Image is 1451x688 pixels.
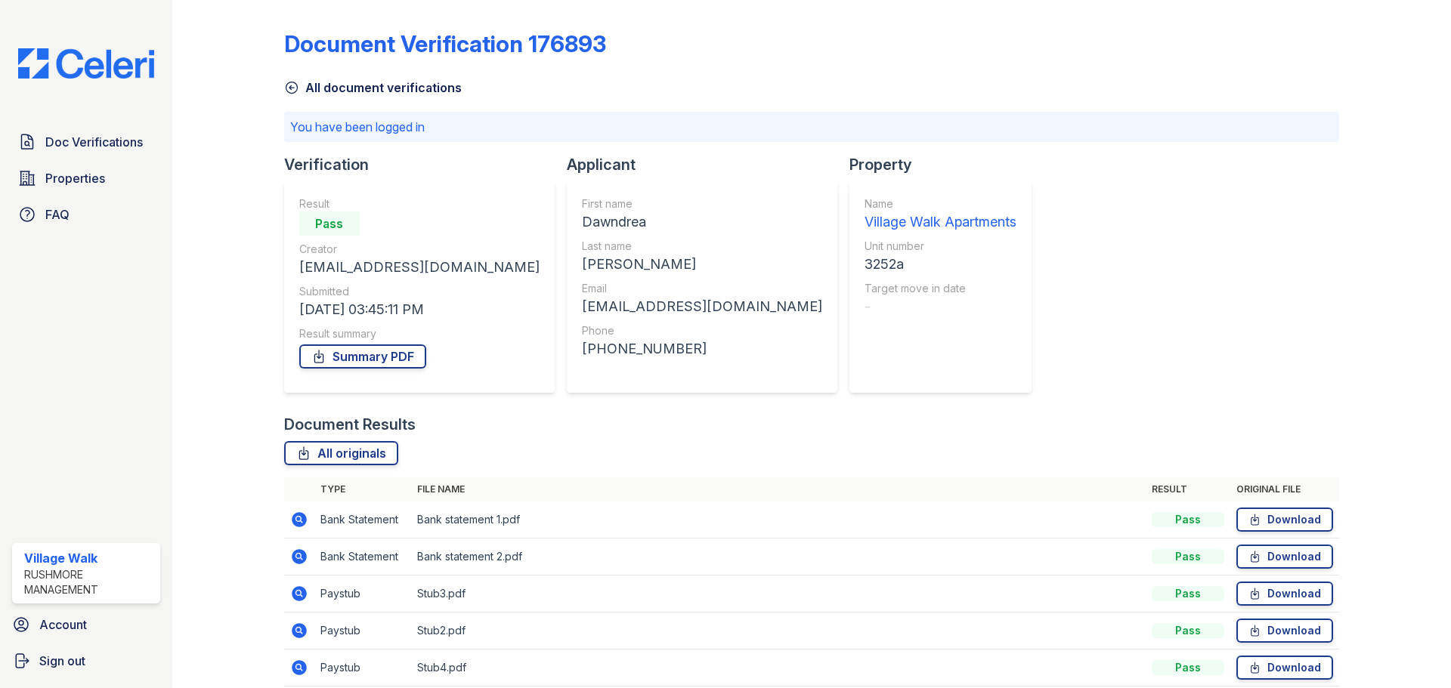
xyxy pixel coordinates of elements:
div: 3252a [865,254,1016,275]
div: [PERSON_NAME] [582,254,822,275]
div: Pass [1152,623,1224,638]
td: Bank statement 1.pdf [411,501,1146,538]
div: First name [582,196,822,211]
div: Verification [284,154,567,175]
div: Last name [582,239,822,254]
img: CE_Logo_Blue-a8612792a0a2168367f1c8372b55b34899dd931a85d93a1a3d3e32e68fde9ad4.png [6,48,166,79]
a: All originals [284,441,398,465]
div: Pass [1152,549,1224,564]
div: Pass [1152,586,1224,601]
div: Email [582,281,822,296]
div: Applicant [567,154,849,175]
a: Doc Verifications [12,127,160,157]
a: Download [1236,508,1333,532]
a: Download [1236,656,1333,680]
div: Village Walk Apartments [865,211,1016,233]
a: Summary PDF [299,344,426,369]
td: Bank Statement [314,501,411,538]
div: [EMAIL_ADDRESS][DOMAIN_NAME] [582,296,822,317]
div: Rushmore Management [24,567,154,597]
th: Result [1146,477,1230,501]
div: Pass [1152,660,1224,675]
div: [DATE] 03:45:11 PM [299,299,540,320]
a: All document verifications [284,79,462,97]
div: Creator [299,242,540,257]
div: [PHONE_NUMBER] [582,338,822,359]
div: [EMAIL_ADDRESS][DOMAIN_NAME] [299,257,540,278]
span: Properties [45,169,105,187]
div: Dawndrea [582,211,822,233]
div: Document Verification 176893 [284,30,606,57]
a: Properties [12,163,160,193]
div: Name [865,196,1016,211]
td: Stub2.pdf [411,612,1146,649]
span: Account [39,615,87,634]
td: Stub3.pdf [411,575,1146,612]
span: Sign out [39,652,85,670]
div: Document Results [284,414,416,435]
a: Sign out [6,646,166,676]
div: Property [849,154,1044,175]
th: Type [314,477,411,501]
div: - [865,296,1016,317]
div: Result summary [299,326,540,341]
div: Result [299,196,540,211]
div: Village Walk [24,549,154,567]
div: Submitted [299,284,540,299]
th: Original file [1230,477,1339,501]
a: Download [1236,582,1333,606]
td: Paystub [314,649,411,686]
p: You have been logged in [290,118,1333,136]
td: Stub4.pdf [411,649,1146,686]
td: Bank Statement [314,538,411,575]
td: Paystub [314,612,411,649]
div: Target move in date [865,281,1016,296]
span: Doc Verifications [45,133,143,151]
th: File name [411,477,1146,501]
div: Pass [1152,512,1224,527]
a: Account [6,609,166,640]
div: Phone [582,323,822,338]
div: Pass [299,211,360,236]
div: Unit number [865,239,1016,254]
td: Paystub [314,575,411,612]
a: Name Village Walk Apartments [865,196,1016,233]
span: FAQ [45,205,70,224]
a: FAQ [12,199,160,230]
a: Download [1236,545,1333,569]
a: Download [1236,619,1333,643]
td: Bank statement 2.pdf [411,538,1146,575]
